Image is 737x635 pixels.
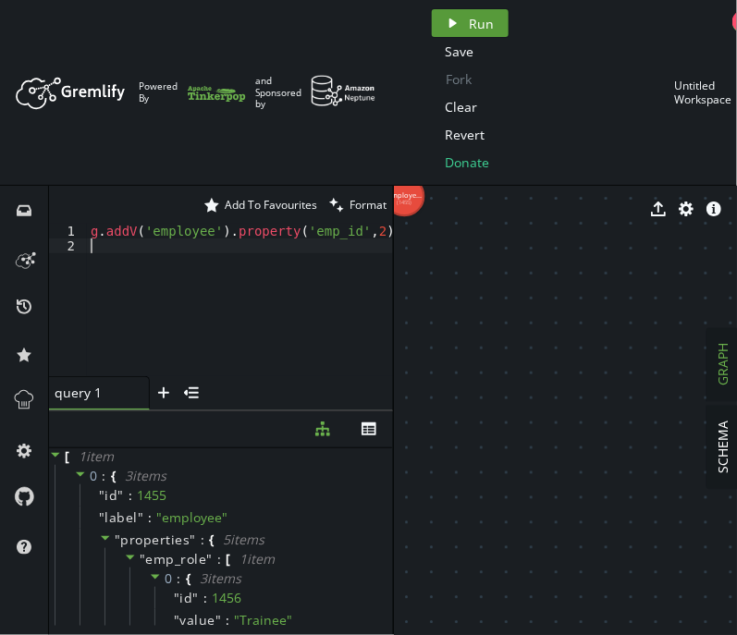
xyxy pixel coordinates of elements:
span: value [180,612,216,629]
span: " [138,508,144,526]
span: " [215,611,222,629]
span: " [99,508,105,526]
span: " [207,550,214,568]
button: Save [432,37,488,65]
span: { [111,468,116,484]
button: Clear [432,92,492,120]
span: SCHEMA [715,421,732,474]
button: Format [324,186,393,224]
div: 1 [49,224,87,238]
span: : [217,551,222,568]
div: 1456 [212,590,241,606]
span: properties [121,531,190,548]
span: " [193,589,200,606]
span: emp_role [146,550,207,568]
span: 3 item s [200,569,241,587]
span: " [190,531,197,548]
div: and Sponsored by [255,75,376,111]
div: 1455 [137,487,166,504]
span: " [174,611,180,629]
span: id [105,487,118,504]
span: " [174,589,180,606]
span: 0 [90,467,98,484]
span: " [140,550,146,568]
span: " [115,531,121,548]
span: Add To Favourites [226,197,318,213]
button: Add To Favourites [199,186,324,224]
span: label [105,509,139,526]
span: Save [446,43,474,60]
span: : [203,590,207,606]
div: 2 [49,238,87,253]
span: : [103,468,107,484]
span: 1 item [79,447,114,465]
span: Clear [446,98,478,116]
button: Donate [432,148,504,176]
span: 1 item [240,550,276,568]
span: { [186,570,190,587]
span: Revert [446,126,485,143]
span: Fork [447,70,473,88]
div: Untitled Workspace [675,79,732,107]
span: : [227,612,230,629]
span: : [129,487,132,504]
span: : [178,570,182,587]
span: { [210,531,215,548]
span: Run [470,15,495,32]
span: : [201,531,205,548]
span: : [149,509,153,526]
span: " Trainee " [235,611,293,629]
span: GRAPH [715,344,732,386]
span: Format [350,197,387,213]
span: 5 item s [224,531,265,548]
span: [ [227,551,231,568]
span: Donate [446,153,490,171]
button: Run [432,9,509,37]
span: id [180,590,193,606]
img: AWS Neptune [311,75,376,107]
div: Powered By [139,77,246,109]
span: " employee " [157,508,228,526]
span: [ [65,448,69,465]
span: query 1 [55,385,129,401]
span: " [99,486,105,504]
span: 3 item s [125,467,166,484]
button: Fork [432,65,487,92]
button: Revert [432,120,499,148]
span: " [118,486,125,504]
span: 0 [165,569,173,587]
